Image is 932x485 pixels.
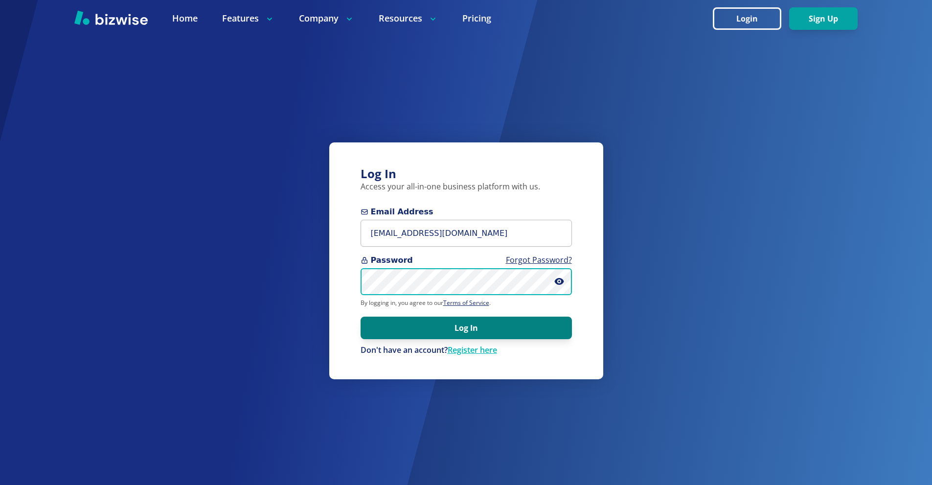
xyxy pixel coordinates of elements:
[222,12,274,24] p: Features
[448,345,497,355] a: Register here
[361,345,572,356] div: Don't have an account?Register here
[361,317,572,339] button: Log In
[789,7,858,30] button: Sign Up
[506,254,572,265] a: Forgot Password?
[713,7,781,30] button: Login
[713,14,789,23] a: Login
[361,182,572,192] p: Access your all-in-one business platform with us.
[361,254,572,266] span: Password
[361,345,572,356] p: Don't have an account?
[361,166,572,182] h3: Log In
[379,12,438,24] p: Resources
[299,12,354,24] p: Company
[172,12,198,24] a: Home
[462,12,491,24] a: Pricing
[361,299,572,307] p: By logging in, you agree to our .
[789,14,858,23] a: Sign Up
[443,299,489,307] a: Terms of Service
[74,10,148,25] img: Bizwise Logo
[361,220,572,247] input: you@example.com
[361,206,572,218] span: Email Address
